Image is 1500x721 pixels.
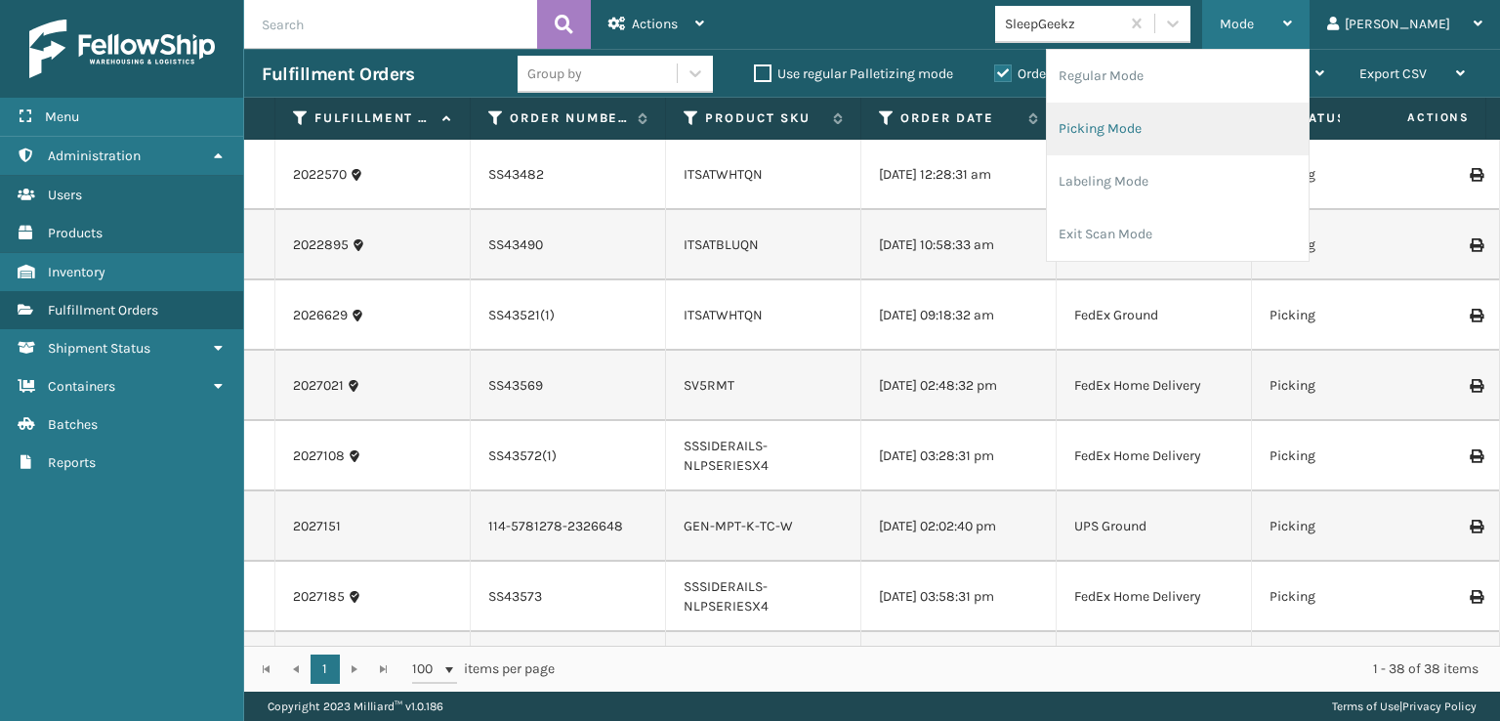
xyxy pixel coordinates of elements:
[293,306,348,325] a: 2026629
[705,109,823,127] label: Product SKU
[1047,208,1309,261] li: Exit Scan Mode
[684,307,763,323] a: ITSATWHTQN
[48,302,158,318] span: Fulfillment Orders
[527,64,582,84] div: Group by
[1470,309,1481,322] i: Print Label
[471,491,666,562] td: 114-5781278-2326648
[861,210,1057,280] td: [DATE] 10:58:33 am
[311,655,340,684] a: 1
[29,20,215,78] img: logo
[1047,50,1309,103] li: Regular Mode
[1057,562,1252,632] td: FedEx Home Delivery
[48,264,105,280] span: Inventory
[48,340,150,357] span: Shipment Status
[412,655,555,684] span: items per page
[1470,590,1481,604] i: Print Label
[1252,491,1447,562] td: Picking
[1047,155,1309,208] li: Labeling Mode
[1470,379,1481,393] i: Print Label
[684,166,763,183] a: ITSATWHTQN
[861,280,1057,351] td: [DATE] 09:18:32 am
[293,517,341,536] a: 2027151
[1252,351,1447,421] td: Picking
[684,236,759,253] a: ITSATBLUQN
[684,438,769,474] a: SSSIDERAILS-NLPSERIESX4
[262,63,414,86] h3: Fulfillment Orders
[48,187,82,203] span: Users
[1057,491,1252,562] td: UPS Ground
[1252,562,1447,632] td: Picking
[1402,700,1477,713] a: Privacy Policy
[1470,238,1481,252] i: Print Label
[1470,520,1481,533] i: Print Label
[861,562,1057,632] td: [DATE] 03:58:31 pm
[1047,103,1309,155] li: Picking Mode
[471,140,666,210] td: SS43482
[48,454,96,471] span: Reports
[510,109,628,127] label: Order Number
[48,225,103,241] span: Products
[861,140,1057,210] td: [DATE] 12:28:31 am
[582,659,1479,679] div: 1 - 38 of 38 items
[471,351,666,421] td: SS43569
[48,416,98,433] span: Batches
[1470,449,1481,463] i: Print Label
[45,108,79,125] span: Menu
[1057,632,1252,702] td: FedEx Home Delivery
[1359,65,1427,82] span: Export CSV
[293,587,345,607] a: 2027185
[471,562,666,632] td: SS43573
[1346,102,1481,134] span: Actions
[268,692,443,721] p: Copyright 2023 Milliard™ v 1.0.186
[861,632,1057,702] td: [DATE] 02:27:49 pm
[293,376,344,396] a: 2027021
[1252,632,1447,702] td: Picking
[754,65,953,82] label: Use regular Palletizing mode
[900,109,1019,127] label: Order Date
[861,491,1057,562] td: [DATE] 02:02:40 pm
[1220,16,1254,32] span: Mode
[471,280,666,351] td: SS43521(1)
[1057,280,1252,351] td: FedEx Ground
[471,210,666,280] td: SS43490
[1252,210,1447,280] td: Picking
[684,578,769,615] a: SSSIDERAILS-NLPSERIESX4
[632,16,678,32] span: Actions
[861,421,1057,491] td: [DATE] 03:28:31 pm
[1470,168,1481,182] i: Print Label
[412,659,441,679] span: 100
[1057,351,1252,421] td: FedEx Home Delivery
[293,165,347,185] a: 2022570
[471,421,666,491] td: SS43572(1)
[994,65,1184,82] label: Orders to be shipped [DATE]
[861,351,1057,421] td: [DATE] 02:48:32 pm
[1252,280,1447,351] td: Picking
[1057,421,1252,491] td: FedEx Home Delivery
[471,632,666,702] td: 114-4479887-4380223
[1252,140,1447,210] td: Picking
[1332,700,1399,713] a: Terms of Use
[1332,692,1477,721] div: |
[293,446,345,466] a: 2027108
[684,518,793,534] a: GEN-MPT-K-TC-W
[48,148,141,164] span: Administration
[48,378,115,395] span: Containers
[1005,14,1121,34] div: SleepGeekz
[293,235,349,255] a: 2022895
[684,377,734,394] a: SV5RMT
[314,109,433,127] label: Fulfillment Order Id
[1252,421,1447,491] td: Picking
